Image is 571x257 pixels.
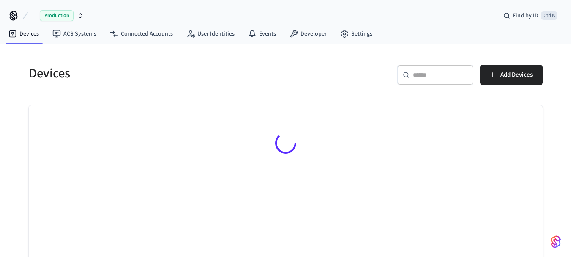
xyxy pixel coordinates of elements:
a: Devices [2,26,46,41]
a: Connected Accounts [103,26,180,41]
span: Find by ID [513,11,538,20]
img: SeamLogoGradient.69752ec5.svg [551,235,561,249]
div: Find by IDCtrl K [497,8,564,23]
span: Production [40,10,74,21]
a: Settings [333,26,379,41]
button: Add Devices [480,65,543,85]
span: Ctrl K [541,11,557,20]
a: Developer [283,26,333,41]
a: ACS Systems [46,26,103,41]
a: User Identities [180,26,241,41]
span: Add Devices [500,69,533,80]
a: Events [241,26,283,41]
h5: Devices [29,65,281,82]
